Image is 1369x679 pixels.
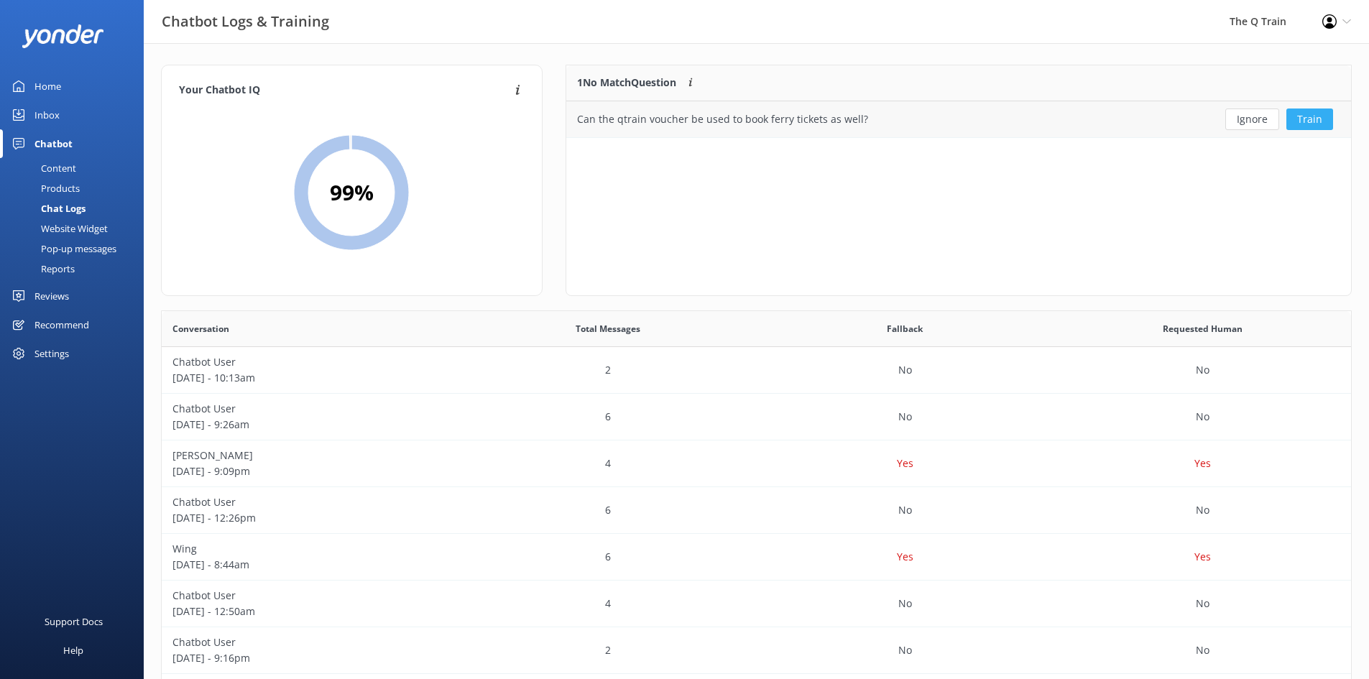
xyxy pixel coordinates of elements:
[9,198,144,218] a: Chat Logs
[172,557,448,573] p: [DATE] - 8:44am
[162,10,329,33] h3: Chatbot Logs & Training
[1225,108,1279,130] button: Ignore
[9,198,86,218] div: Chat Logs
[897,456,913,471] p: Yes
[34,129,73,158] div: Chatbot
[1196,642,1209,658] p: No
[605,502,611,518] p: 6
[605,362,611,378] p: 2
[9,259,144,279] a: Reports
[9,239,144,259] a: Pop-up messages
[9,178,80,198] div: Products
[34,72,61,101] div: Home
[172,634,448,650] p: Chatbot User
[22,24,104,48] img: yonder-white-logo.png
[63,636,83,665] div: Help
[172,401,448,417] p: Chatbot User
[162,394,1351,440] div: row
[577,75,676,91] p: 1 No Match Question
[172,370,448,386] p: [DATE] - 10:13am
[172,417,448,433] p: [DATE] - 9:26am
[172,510,448,526] p: [DATE] - 12:26pm
[887,322,923,336] span: Fallback
[162,487,1351,534] div: row
[1163,322,1243,336] span: Requested Human
[898,642,912,658] p: No
[34,282,69,310] div: Reviews
[172,354,448,370] p: Chatbot User
[172,604,448,619] p: [DATE] - 12:50am
[172,541,448,557] p: Wing
[162,440,1351,487] div: row
[605,642,611,658] p: 2
[898,596,912,611] p: No
[577,111,868,127] div: Can the qtrain voucher be used to book ferry tickets as well?
[898,409,912,425] p: No
[162,581,1351,627] div: row
[172,322,229,336] span: Conversation
[1196,502,1209,518] p: No
[172,650,448,666] p: [DATE] - 9:16pm
[897,549,913,565] p: Yes
[566,101,1351,137] div: row
[172,463,448,479] p: [DATE] - 9:09pm
[9,158,76,178] div: Content
[179,83,511,98] h4: Your Chatbot IQ
[898,502,912,518] p: No
[9,259,75,279] div: Reports
[566,101,1351,137] div: grid
[1196,409,1209,425] p: No
[34,339,69,368] div: Settings
[172,448,448,463] p: [PERSON_NAME]
[605,456,611,471] p: 4
[605,409,611,425] p: 6
[162,534,1351,581] div: row
[9,218,144,239] a: Website Widget
[1196,596,1209,611] p: No
[898,362,912,378] p: No
[605,549,611,565] p: 6
[162,347,1351,394] div: row
[1286,108,1333,130] button: Train
[1194,549,1211,565] p: Yes
[9,239,116,259] div: Pop-up messages
[162,627,1351,674] div: row
[34,310,89,339] div: Recommend
[9,178,144,198] a: Products
[9,218,108,239] div: Website Widget
[605,596,611,611] p: 4
[330,175,374,210] h2: 99 %
[172,494,448,510] p: Chatbot User
[1196,362,1209,378] p: No
[172,588,448,604] p: Chatbot User
[1194,456,1211,471] p: Yes
[34,101,60,129] div: Inbox
[9,158,144,178] a: Content
[576,322,640,336] span: Total Messages
[45,607,103,636] div: Support Docs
